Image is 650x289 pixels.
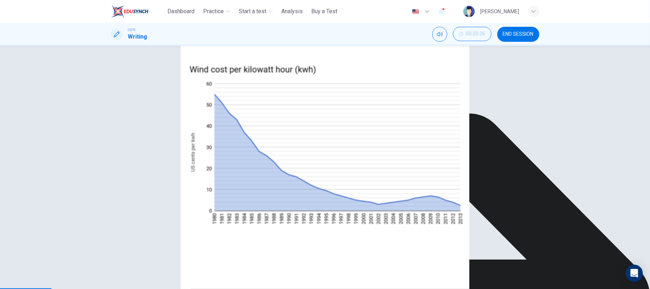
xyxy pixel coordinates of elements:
[497,27,539,42] button: END SESSION
[236,5,276,18] button: Start a test
[128,28,136,33] span: CEFR
[281,7,303,16] span: Analysis
[278,5,306,18] button: Analysis
[432,27,447,42] div: Mute
[453,27,492,42] div: Hide
[128,33,147,41] h1: Writing
[453,27,492,41] button: 00:20:36
[203,7,224,16] span: Practice
[503,31,534,37] span: END SESSION
[308,5,340,18] button: Buy a Test
[111,4,165,19] a: ELTC logo
[411,9,420,14] img: en
[311,7,337,16] span: Buy a Test
[463,6,475,17] img: Profile picture
[200,5,233,18] button: Practice
[167,7,195,16] span: Dashboard
[165,5,197,18] button: Dashboard
[239,7,266,16] span: Start a test
[626,265,643,282] div: Open Intercom Messenger
[466,31,485,37] span: 00:20:36
[111,4,148,19] img: ELTC logo
[480,7,519,16] div: [PERSON_NAME]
